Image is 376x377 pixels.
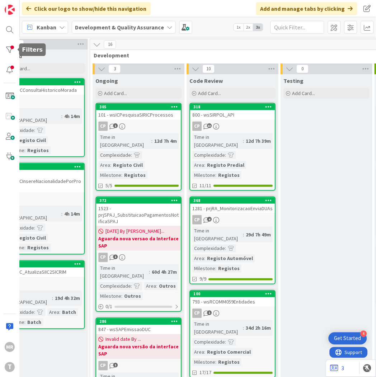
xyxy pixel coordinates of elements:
div: 800 - wsSIRPOL_API [190,110,275,119]
div: Batch [60,308,78,316]
div: CP [96,122,181,131]
span: : [24,319,25,326]
div: 372 [96,197,181,204]
span: : [204,348,205,356]
div: 1281 - prjRA_MonitorizacaoEnviaDUAs [190,204,275,213]
div: Time in [GEOGRAPHIC_DATA] [98,133,151,149]
div: 318 [193,104,275,109]
div: Time in [GEOGRAPHIC_DATA] [1,291,52,306]
div: Complexidade [98,151,131,159]
div: 793 - wsRCOMM059Entidades [190,297,275,307]
div: Time in [GEOGRAPHIC_DATA] [192,320,243,336]
div: CP [98,122,108,131]
div: Registo Automóvel [205,255,255,263]
div: Time in [GEOGRAPHIC_DATA] [192,227,243,242]
div: 318800 - wsSIRPOL_API [190,104,275,119]
div: Milestone [192,265,215,273]
span: : [204,255,205,263]
a: 3721523 - prjSPAJ_SubstituicaoPagamentosNotificaSPAJ[DATE] By [PERSON_NAME]...Aguarda nova versao... [95,197,182,312]
img: Visit kanbanzone.com [5,5,15,15]
span: : [52,294,53,302]
div: 368 [193,198,275,203]
div: 19d 4h 32m [53,294,82,302]
div: Milestone [98,171,121,179]
div: Registos [25,146,51,154]
span: 0 [296,65,309,73]
span: 3x [253,24,263,31]
div: Registos [216,265,241,273]
b: Aguarda nova versao da Interface SAP [98,235,179,249]
div: Outros [122,292,143,300]
b: Development & Quality Assurance [75,24,164,31]
div: 12d 7h 4m [152,137,179,145]
div: CP [98,361,108,371]
span: 9/9 [199,275,206,283]
span: : [24,146,25,154]
span: : [225,338,226,346]
div: 305 [96,104,181,110]
div: 100 [193,292,275,297]
span: 2x [244,24,253,31]
span: 1x [234,24,244,31]
div: Batch [25,319,43,326]
span: Add Card... [292,90,315,96]
div: Time in [GEOGRAPHIC_DATA] [1,206,61,222]
div: Registos [216,171,241,179]
span: : [121,171,122,179]
div: 286847 - wsSAPEmissaoDUC [96,319,181,334]
div: Registo Comercial [205,348,253,356]
div: Get Started [334,335,361,342]
div: Registo Predial [205,161,246,169]
div: Open Get Started checklist, remaining modules: 4 [329,333,367,345]
div: Complexidade [192,151,225,159]
div: CP [98,253,108,262]
div: 286 [96,319,181,325]
span: 1 [113,123,118,128]
a: 3 [330,364,344,373]
span: 1 [113,363,118,368]
div: 372 [99,198,181,203]
span: 4 [207,217,212,222]
span: : [215,265,216,273]
div: Registos [25,244,51,252]
div: 3721523 - prjSPAJ_SubstituicaoPagamentosNotificaSPAJ [96,197,181,226]
div: 12d 7h 39m [244,137,273,145]
span: : [156,282,157,290]
span: : [215,358,216,366]
div: 34d 2h 16m [244,324,273,332]
span: Kanban [37,23,56,32]
div: 4h 14m [62,112,82,120]
div: 95 [3,164,84,169]
div: Complexidade [192,245,225,253]
div: CP [192,122,202,131]
span: Add Card... [104,90,127,96]
div: 305 [99,104,181,109]
div: Click our logo to show/hide this navigation [22,2,151,15]
div: Registo Civil [111,161,145,169]
span: : [151,137,152,145]
div: T [5,362,15,372]
div: 60d 4h 27m [150,268,179,276]
div: 318 [190,104,275,110]
span: : [243,324,244,332]
span: : [121,292,122,300]
span: 13 [207,123,212,128]
div: CP [190,122,275,131]
div: Milestone [98,292,121,300]
span: 3 [108,65,121,73]
span: : [61,210,62,218]
div: CP [192,309,202,318]
span: : [225,151,226,159]
div: 354 [3,262,84,267]
span: : [149,268,150,276]
div: CP [96,361,181,371]
div: Complexidade [192,338,225,346]
span: 11/11 [199,182,211,189]
div: Registo Civil [14,234,48,242]
div: Area [144,282,156,290]
div: 4 [361,331,367,337]
div: Registos [216,358,241,366]
div: Registo Civil [14,136,48,144]
div: Area [98,161,110,169]
div: 305101 - wsICPesquisaSIRICProcessos [96,104,181,119]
